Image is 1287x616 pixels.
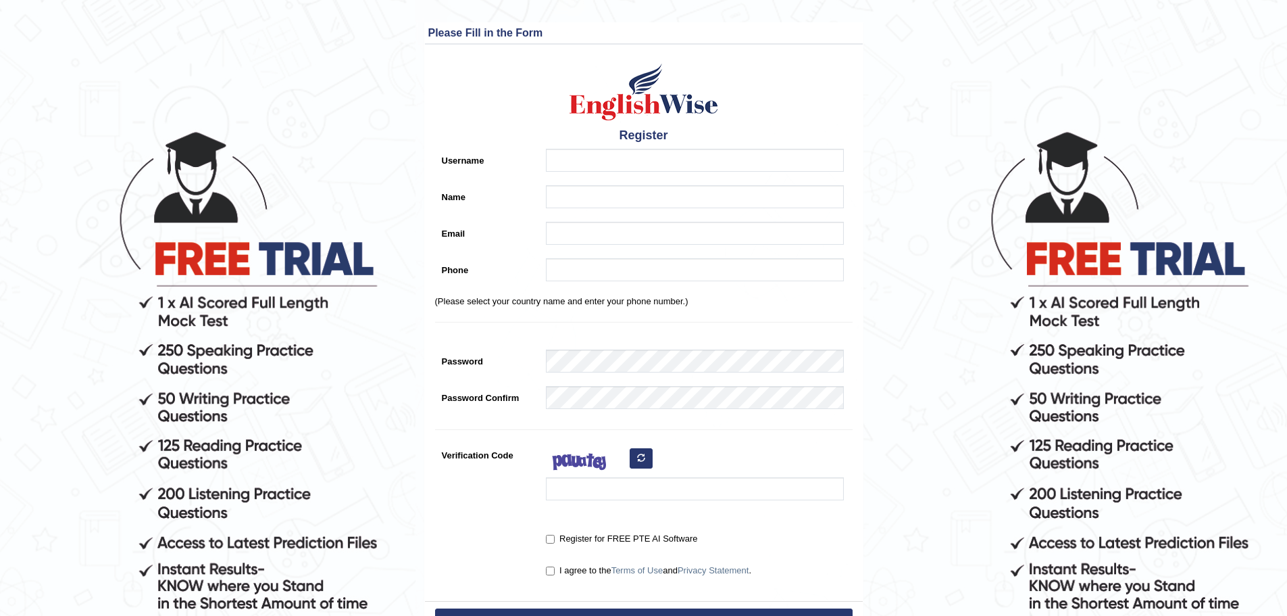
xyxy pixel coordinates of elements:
label: Password [435,350,540,368]
h3: Please Fill in the Form [428,27,859,39]
label: Password Confirm [435,386,540,404]
img: Logo of English Wise create a new account for intelligent practice with AI [567,62,721,122]
input: I agree to theTerms of UseandPrivacy Statement. [546,567,555,575]
input: Register for FREE PTE AI Software [546,535,555,544]
label: Register for FREE PTE AI Software [546,532,697,546]
label: Phone [435,258,540,277]
p: (Please select your country name and enter your phone number.) [435,295,853,308]
a: Privacy Statement [678,565,749,575]
label: Email [435,222,540,240]
h4: Register [435,129,853,143]
label: Verification Code [435,444,540,462]
label: Username [435,149,540,167]
a: Terms of Use [611,565,663,575]
label: Name [435,185,540,204]
label: I agree to the and . [546,564,751,577]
